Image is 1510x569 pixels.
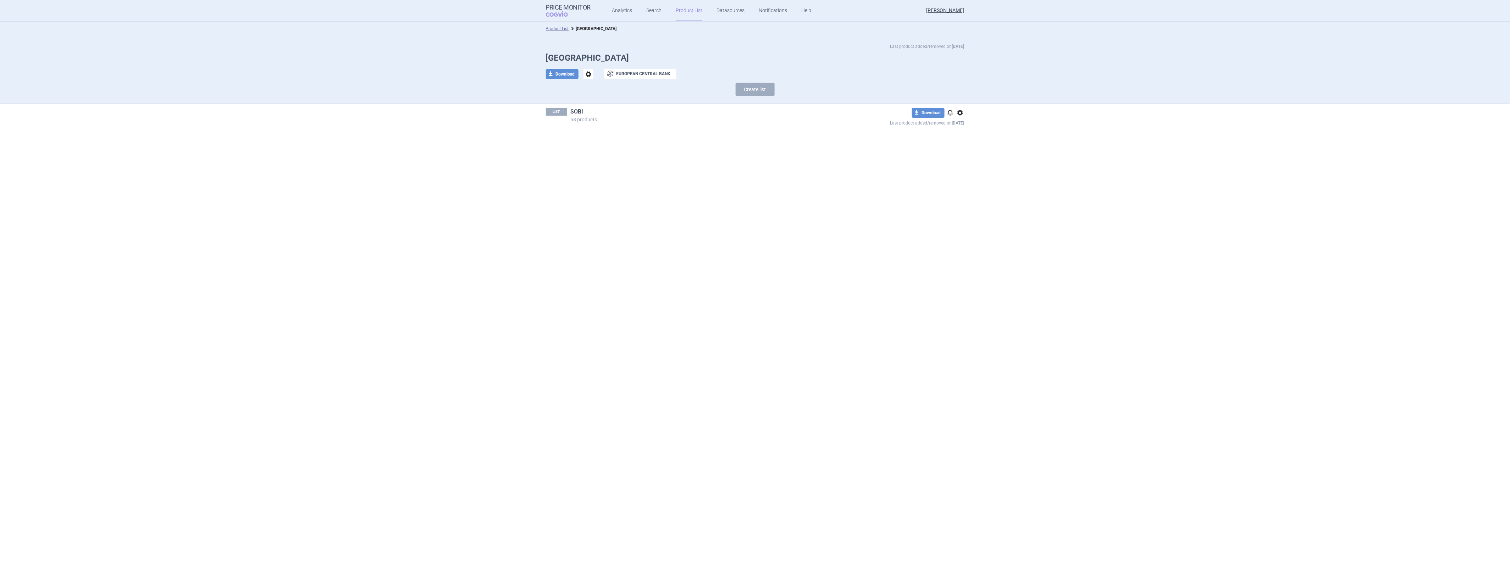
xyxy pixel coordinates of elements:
[546,108,567,116] p: LIST
[546,4,591,17] a: Price MonitorCOGVIO
[546,4,591,11] strong: Price Monitor
[912,108,945,118] button: Download
[571,108,583,116] a: SOBI
[839,118,964,127] p: Last product added/removed on
[736,83,775,96] button: Create list
[571,117,839,122] p: 58 products
[569,25,617,32] li: Slovenia
[546,69,579,79] button: Download
[952,44,964,49] strong: [DATE]
[546,25,569,32] li: Product List
[952,121,964,126] strong: [DATE]
[890,43,964,50] p: Last product added/removed on
[571,108,839,117] h1: SOBI
[546,53,964,63] h1: [GEOGRAPHIC_DATA]
[604,69,676,79] button: European Central Bank
[576,26,617,31] strong: [GEOGRAPHIC_DATA]
[546,26,569,31] a: Product List
[546,11,578,17] span: COGVIO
